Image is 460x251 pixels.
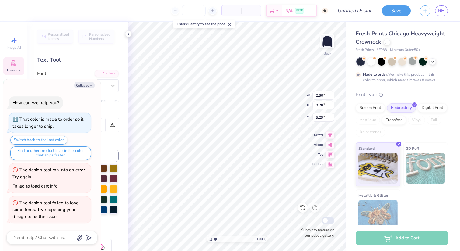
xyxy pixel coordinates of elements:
span: RH [438,7,445,14]
div: Embroidery [387,103,416,113]
span: Bottom [312,162,323,167]
div: Transfers [382,116,406,125]
span: Designs [7,68,20,73]
button: Save [382,5,411,16]
strong: Made to order: [363,72,388,77]
span: Metallic & Glitter [358,192,389,199]
div: Digital Print [418,103,447,113]
img: Back [321,35,333,48]
label: Font [37,70,46,77]
span: – – [245,8,257,14]
div: Applique [356,116,380,125]
span: Image AI [7,45,21,50]
span: Middle [312,143,323,147]
span: Minimum Order: 50 + [390,48,420,53]
input: Untitled Design [333,5,377,17]
div: How can we help you? [12,100,59,106]
span: Fresh Prints [356,48,374,53]
div: Text Tool [37,56,119,64]
div: That color is made to order so it takes longer to ship. [12,116,83,129]
span: Standard [358,145,375,152]
button: Collapse [74,82,95,88]
div: Failed to load cart info [12,183,57,189]
span: Personalized Numbers [89,32,111,41]
button: Find another product in a similar color that ships faster [10,146,91,160]
img: 3D Puff [406,153,445,184]
span: 100 % [256,236,266,242]
input: – – [182,5,206,16]
img: Metallic & Glitter [358,200,398,231]
span: Top [312,152,323,157]
span: – – [225,8,238,14]
div: We make this product in this color to order, which means it takes 8 weeks. [363,72,438,83]
span: Personalized Names [48,32,69,41]
span: FREE [296,9,303,13]
label: Submit to feature on our public gallery. [298,227,334,238]
div: The design tool failed to load some fonts. Try reopening your design to fix the issue. [12,200,79,220]
div: Back [323,51,331,56]
div: Rhinestones [356,128,385,137]
span: Fresh Prints Chicago Heavyweight Crewneck [356,30,445,45]
div: Add Font [95,70,119,77]
div: Print Type [356,91,448,98]
span: N/A [285,8,293,14]
a: RH [435,5,448,16]
div: Enter quantity to see the price. [173,20,235,28]
span: 3D Puff [406,145,419,152]
img: Standard [358,153,398,184]
span: Center [312,133,323,137]
button: Switch back to the last color [10,136,67,145]
span: # FP88 [377,48,387,53]
div: Foil [427,116,441,125]
div: Vinyl [408,116,425,125]
div: Screen Print [356,103,385,113]
div: The design tool ran into an error. Try again. [12,167,86,180]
